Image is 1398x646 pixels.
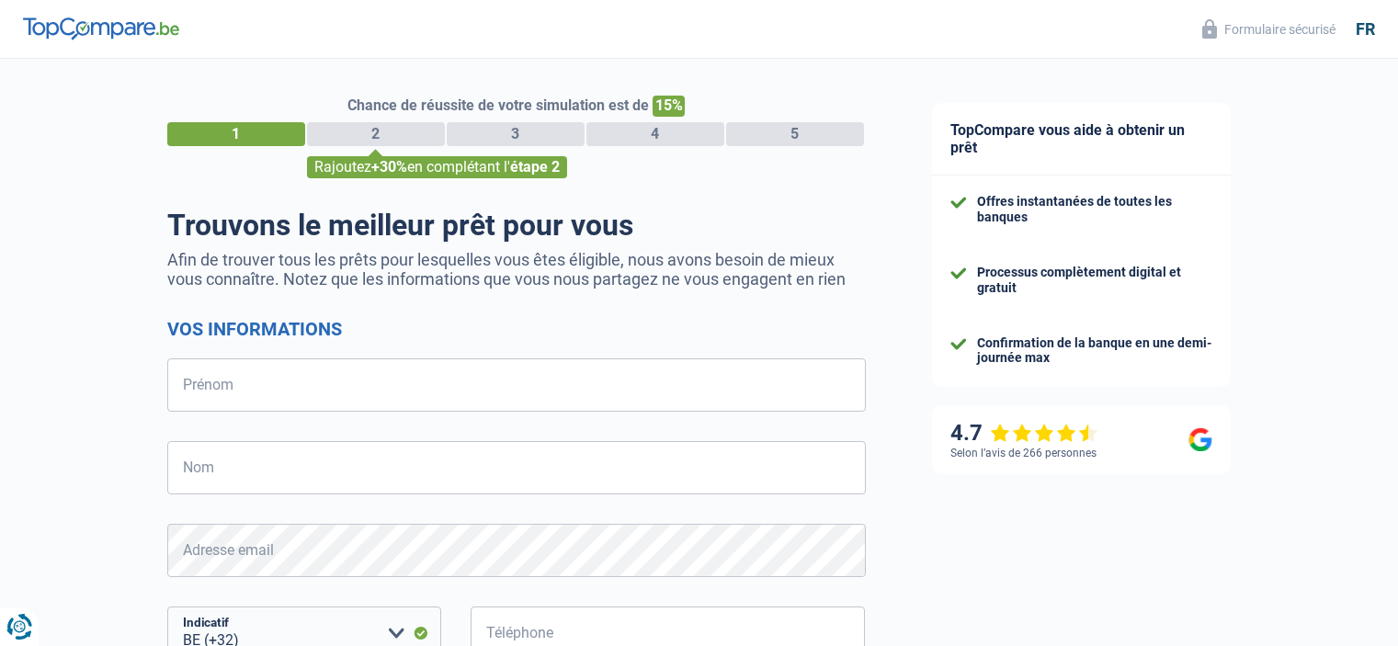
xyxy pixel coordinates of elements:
[1356,19,1375,40] div: fr
[347,96,649,114] span: Chance de réussite de votre simulation est de
[726,122,864,146] div: 5
[167,250,866,289] p: Afin de trouver tous les prêts pour lesquelles vous êtes éligible, nous avons besoin de mieux vou...
[447,122,585,146] div: 3
[1191,14,1347,44] button: Formulaire sécurisé
[167,122,305,146] div: 1
[653,96,685,117] span: 15%
[307,122,445,146] div: 2
[977,335,1212,367] div: Confirmation de la banque en une demi-journée max
[167,208,866,243] h1: Trouvons le meilleur prêt pour vous
[586,122,724,146] div: 4
[510,158,560,176] span: étape 2
[932,103,1231,176] div: TopCompare vous aide à obtenir un prêt
[977,194,1212,225] div: Offres instantanées de toutes les banques
[371,158,407,176] span: +30%
[977,265,1212,296] div: Processus complètement digital et gratuit
[950,420,1098,447] div: 4.7
[23,17,179,40] img: TopCompare Logo
[167,318,866,340] h2: Vos informations
[307,156,567,178] div: Rajoutez en complétant l'
[950,447,1097,459] div: Selon l’avis de 266 personnes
